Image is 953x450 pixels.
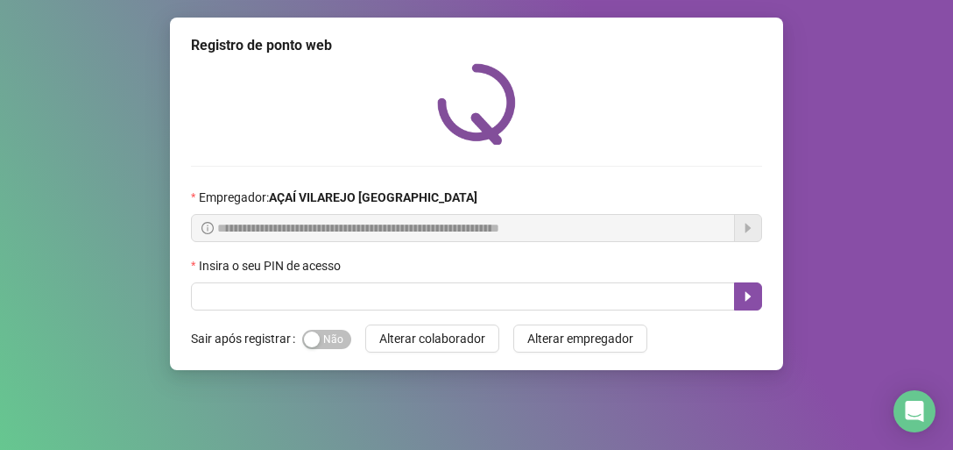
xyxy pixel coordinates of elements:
strong: AÇAÍ VILAREJO [GEOGRAPHIC_DATA] [269,190,477,204]
button: Alterar empregador [513,325,647,353]
label: Sair após registrar [191,325,302,353]
div: Open Intercom Messenger [893,390,935,432]
span: info-circle [201,222,214,234]
span: Alterar empregador [527,329,633,348]
div: Registro de ponto web [191,35,762,56]
span: caret-right [741,289,755,304]
button: Alterar colaborador [365,325,499,353]
img: QRPoint [437,63,516,145]
span: Empregador : [199,188,477,207]
label: Insira o seu PIN de acesso [191,256,352,275]
span: Alterar colaborador [379,329,485,348]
